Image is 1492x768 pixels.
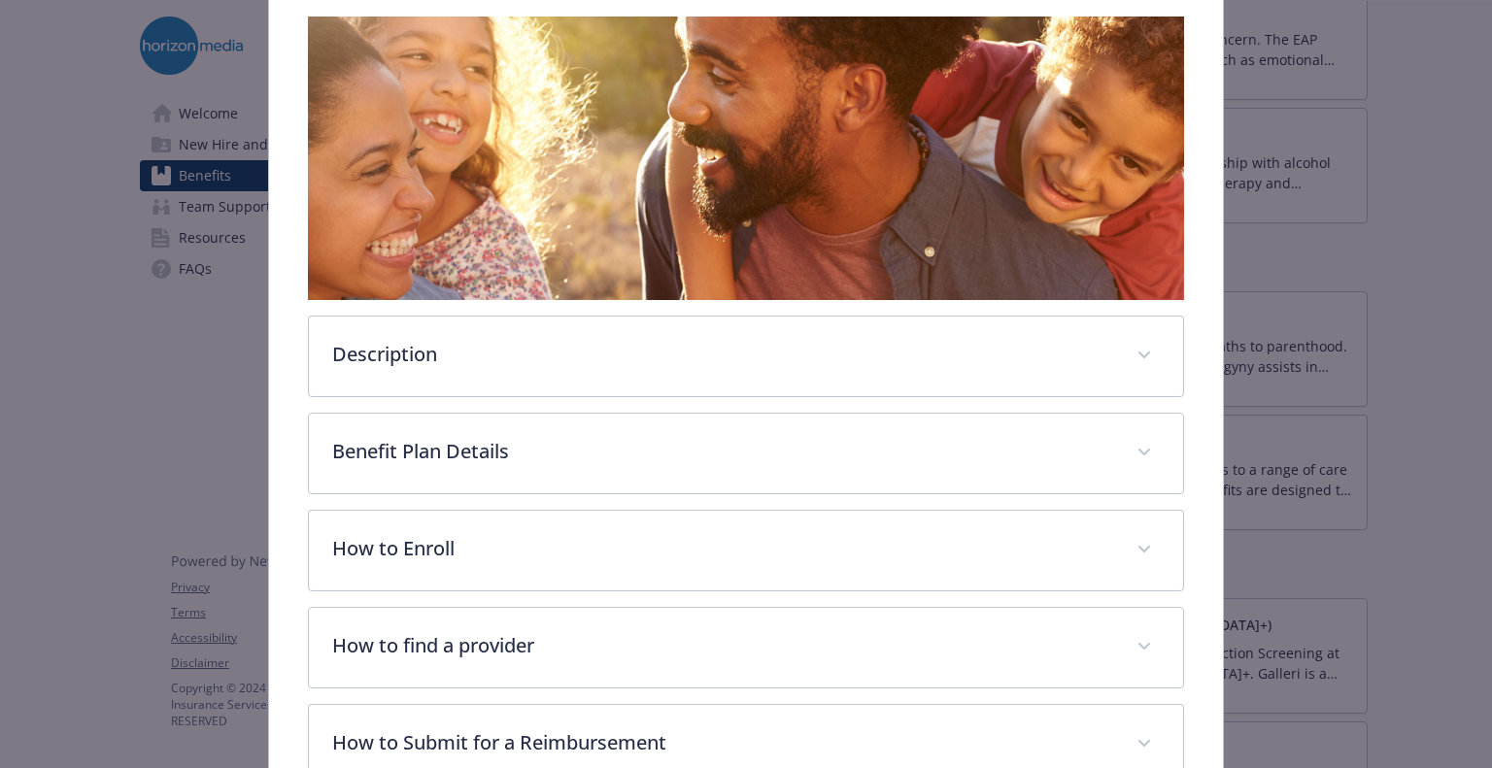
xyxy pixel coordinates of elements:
div: Description [309,317,1182,396]
div: How to Enroll [309,511,1182,590]
p: How to Submit for a Reimbursement [332,728,1112,757]
div: Benefit Plan Details [309,414,1182,493]
p: How to find a provider [332,631,1112,660]
img: banner [308,17,1183,300]
div: How to find a provider [309,608,1182,687]
p: How to Enroll [332,534,1112,563]
p: Benefit Plan Details [332,437,1112,466]
p: Description [332,340,1112,369]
